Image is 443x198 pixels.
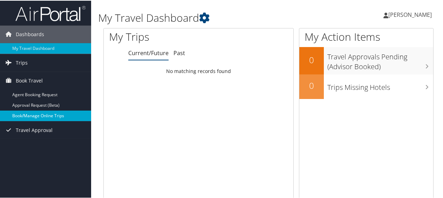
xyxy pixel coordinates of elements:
h3: Travel Approvals Pending (Advisor Booked) [327,48,433,71]
h1: My Trips [109,29,209,44]
span: Dashboards [16,25,44,42]
td: No matching records found [104,64,293,77]
span: Trips [16,53,28,71]
h2: 0 [299,53,324,65]
span: [PERSON_NAME] [388,10,432,18]
a: 0Trips Missing Hotels [299,74,433,98]
h3: Trips Missing Hotels [327,78,433,92]
h1: My Action Items [299,29,433,44]
h1: My Travel Dashboard [98,10,325,25]
a: [PERSON_NAME] [383,4,439,25]
a: Current/Future [128,48,169,56]
span: Book Travel [16,71,43,89]
h2: 0 [299,79,324,91]
img: airportal-logo.png [15,5,86,21]
a: 0Travel Approvals Pending (Advisor Booked) [299,46,433,73]
a: Past [173,48,185,56]
span: Travel Approval [16,121,53,138]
